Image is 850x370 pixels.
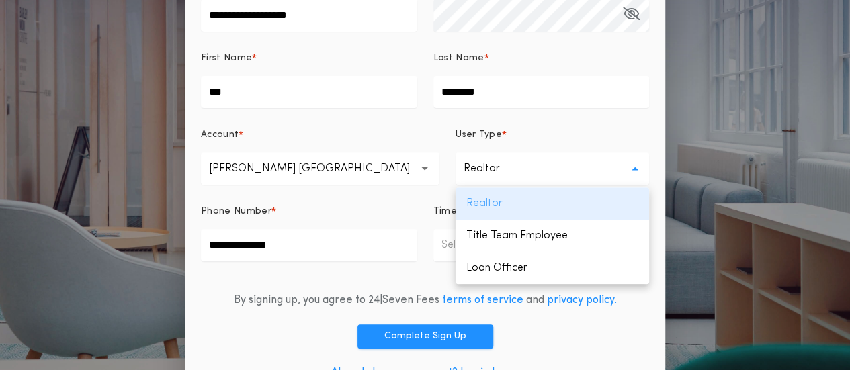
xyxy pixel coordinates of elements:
[234,292,617,308] div: By signing up, you agree to 24|Seven Fees and
[433,229,650,261] button: Select timezone
[442,295,523,306] a: terms of service
[464,160,521,177] p: Realtor
[201,152,439,185] button: [PERSON_NAME] [GEOGRAPHIC_DATA]
[456,252,649,284] p: Loan Officer
[357,324,493,349] button: Complete Sign Up
[433,205,481,218] p: Timezone
[456,187,649,220] p: Realtor
[456,220,649,252] p: Title Team Employee
[456,128,502,142] p: User Type
[201,229,417,261] input: Phone Number*
[433,52,484,65] p: Last Name
[201,128,239,142] p: Account
[209,160,431,177] p: [PERSON_NAME] [GEOGRAPHIC_DATA]
[456,187,649,284] ul: Realtor
[547,295,617,306] a: privacy policy.
[441,237,540,253] p: Select timezone
[433,76,650,108] input: Last Name*
[456,152,649,185] button: Realtor
[201,205,271,218] p: Phone Number
[201,76,417,108] input: First Name*
[201,52,252,65] p: First Name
